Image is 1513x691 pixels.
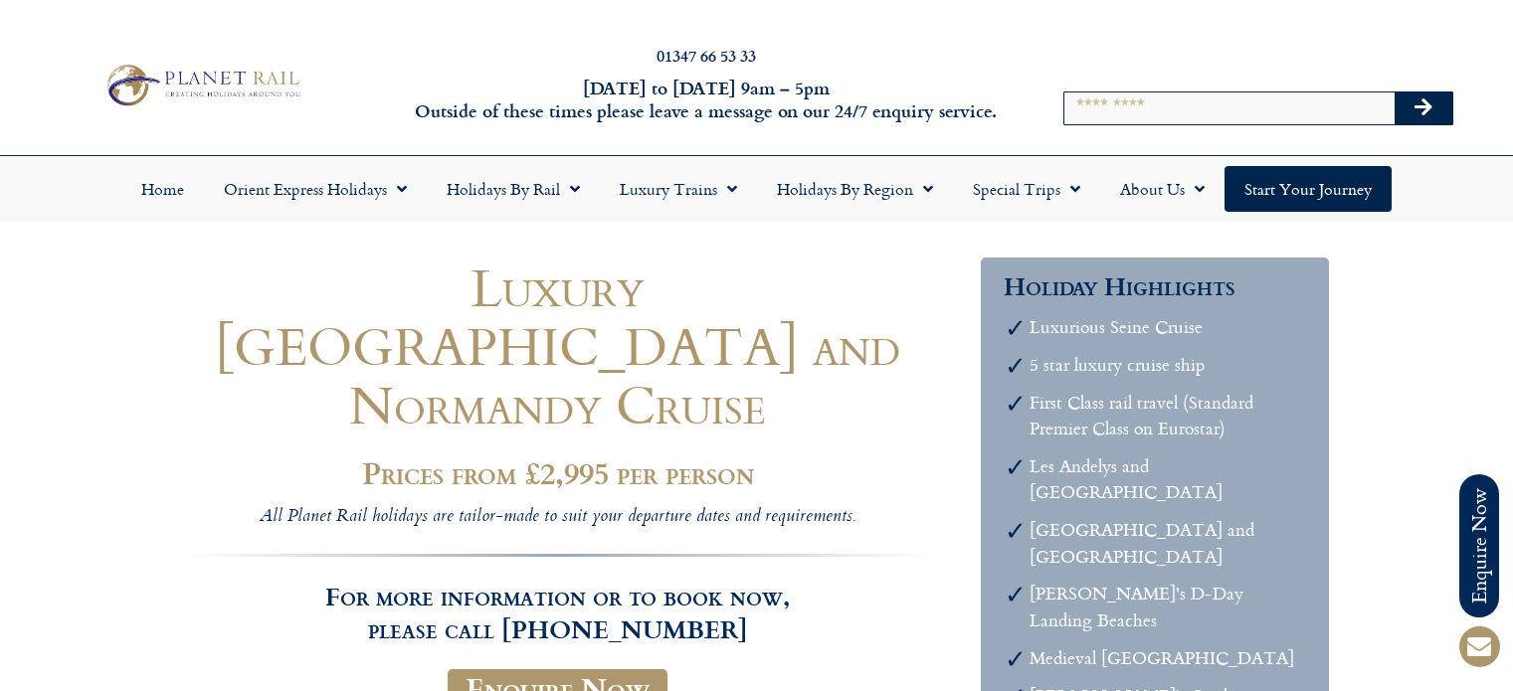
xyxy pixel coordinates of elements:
li: [PERSON_NAME]'s D-Day Landing Beaches [1030,581,1305,633]
a: 01347 66 53 33 [657,44,756,67]
li: Luxurious Seine Cruise [1030,314,1305,340]
a: Special Trips [953,166,1100,212]
a: Holidays by Region [757,166,953,212]
li: Medieval [GEOGRAPHIC_DATA] [1030,645,1305,671]
li: First Class rail travel (Standard Premier Class on Eurostar) [1030,390,1305,442]
a: Holidays by Rail [427,166,600,212]
a: About Us [1100,166,1225,212]
h3: Holiday Highlights [1004,269,1305,302]
li: Les Andelys and [GEOGRAPHIC_DATA] [1030,453,1305,506]
h2: Prices from £2,995 per person [185,456,931,490]
a: Luxury Trains [600,166,757,212]
button: Search [1395,92,1452,124]
a: Start your Journey [1225,166,1392,212]
nav: Menu [10,166,1503,212]
h3: For more information or to book now, please call [PHONE_NUMBER] [185,554,931,645]
i: All Planet Rail holidays are tailor-made to suit your departure dates and requirements. [260,503,855,532]
h1: Luxury [GEOGRAPHIC_DATA] and Normandy Cruise [185,258,931,433]
a: Orient Express Holidays [204,166,427,212]
a: Home [121,166,204,212]
img: Planet Rail Train Holidays Logo [98,60,305,110]
h6: [DATE] to [DATE] 9am – 5pm Outside of these times please leave a message on our 24/7 enquiry serv... [409,77,1004,123]
li: 5 star luxury cruise ship [1030,352,1305,378]
li: [GEOGRAPHIC_DATA] and [GEOGRAPHIC_DATA] [1030,517,1305,570]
